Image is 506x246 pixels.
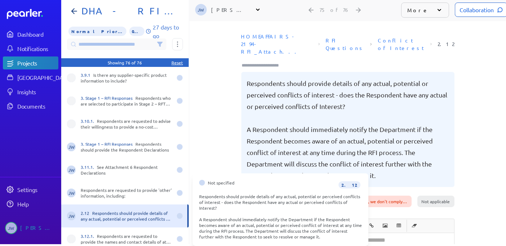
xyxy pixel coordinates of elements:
h1: DHA - RFI FOIP CMS Solution Information [79,5,177,17]
span: Jeremy Williams [195,4,207,15]
span: Jeremy Williams [67,211,76,220]
a: Settings [3,183,58,196]
a: Dashboard [3,28,58,41]
div: Documents [17,102,58,110]
span: 2.12 [81,210,92,216]
a: Projects [3,56,58,69]
div: Is there any supplier-specific product information to include? [81,72,172,83]
span: 3.10.1. [81,118,97,124]
input: Type here to add tags [241,62,286,69]
div: Respondents are requested to advise their willingness to provide a no-cost demonstration of their... [81,118,172,129]
div: Projects [17,59,58,67]
span: 2.12 [339,181,361,188]
div: See Attachment 6 Respondent Declarations [81,164,172,176]
a: Documents [3,100,58,113]
div: Showing 76 of 76 [108,60,142,65]
div: 75 of 76 [320,6,350,13]
a: Insights [3,85,58,98]
span: 3. Stage 1 – RFI Responses [81,95,135,101]
button: Insert table [393,220,405,232]
div: Respondents are requested to provide the names and contact details of at least two referees who c... [81,233,172,245]
div: Respondents should provide details of any actual, potential or perceived conflicts of interest - ... [81,210,172,222]
span: Document: HOMEAFFAIRS-2194-RFI_Attachment 3_RFI Response Template_RFI Response and Solution Infor... [238,30,315,58]
div: Respondents should provide details of any actual, potential or perceived conflicts of interest - ... [199,193,362,240]
div: No, we don't comply… [358,196,412,207]
span: Insert table [393,220,406,232]
a: JW[PERSON_NAME] [3,219,58,237]
a: Help [3,197,58,210]
span: Jeremy Williams [67,142,76,151]
p: 27 days to go [153,23,183,40]
div: Respondents are requested to provide 'other' information, including: [81,187,172,199]
div: Respondents should provide the Respondent Declarations [81,141,172,152]
span: 3.11.1. [81,164,97,170]
span: Insert link [365,220,378,232]
div: [PERSON_NAME] [20,222,56,234]
div: Reset [171,60,183,65]
div: Help [17,200,58,208]
span: 0% of Questions Completed [129,27,145,36]
a: Dashboard [7,9,58,19]
span: Priority [68,27,126,36]
span: Reference Number: 2.12 [435,37,457,51]
div: [GEOGRAPHIC_DATA] [17,74,71,81]
div: Settings [17,186,58,193]
span: 3.9.1 [81,72,93,78]
div: Respondents who are selected to participate in Stage 2 – RFT will be asked to provide a solution/... [81,95,172,106]
span: 3.12.1. [81,233,97,239]
pre: Respondents should provide details of any actual, potential or perceived conflicts of interest - ... [247,78,449,181]
span: Jeremy Williams [5,222,17,234]
a: Notifications [3,42,58,55]
button: Insert link [366,220,378,232]
span: Not specified [208,180,234,189]
span: Section: Conflict of Interest [375,34,428,55]
div: [PERSON_NAME] [211,6,247,13]
button: Clear Formatting [408,220,421,232]
span: Jeremy Williams [67,188,76,197]
div: Not applicable [417,196,454,207]
span: Jeremy Williams [67,165,76,174]
p: More [407,6,429,14]
div: Notifications [17,45,58,52]
div: Dashboard [17,31,58,38]
span: 3. Stage 1 – RFI Responses [81,141,135,147]
a: [GEOGRAPHIC_DATA] [3,71,58,84]
span: Sheet: RFI Questions [323,34,367,55]
span: Clear Formatting [408,220,421,232]
button: Insert Image [379,220,391,232]
div: Insights [17,88,58,95]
